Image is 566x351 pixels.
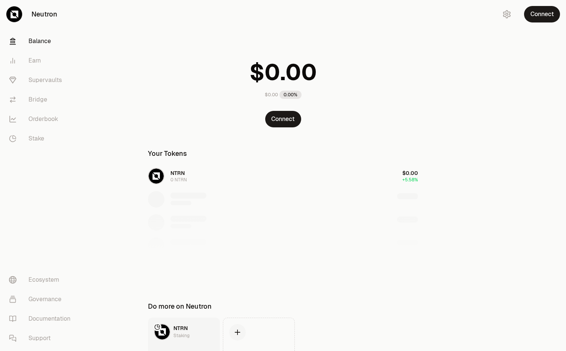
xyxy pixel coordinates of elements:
[3,309,81,329] a: Documentation
[265,111,301,127] button: Connect
[279,91,302,99] div: 0.00%
[148,301,212,312] div: Do more on Neutron
[3,129,81,148] a: Stake
[3,90,81,109] a: Bridge
[173,332,190,339] div: Staking
[3,329,81,348] a: Support
[173,325,188,332] span: NTRN
[3,290,81,309] a: Governance
[148,148,187,159] div: Your Tokens
[155,324,170,339] img: NTRN Logo
[3,31,81,51] a: Balance
[524,6,560,22] button: Connect
[3,51,81,70] a: Earn
[3,109,81,129] a: Orderbook
[265,92,278,98] div: $0.00
[3,70,81,90] a: Supervaults
[3,270,81,290] a: Ecosystem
